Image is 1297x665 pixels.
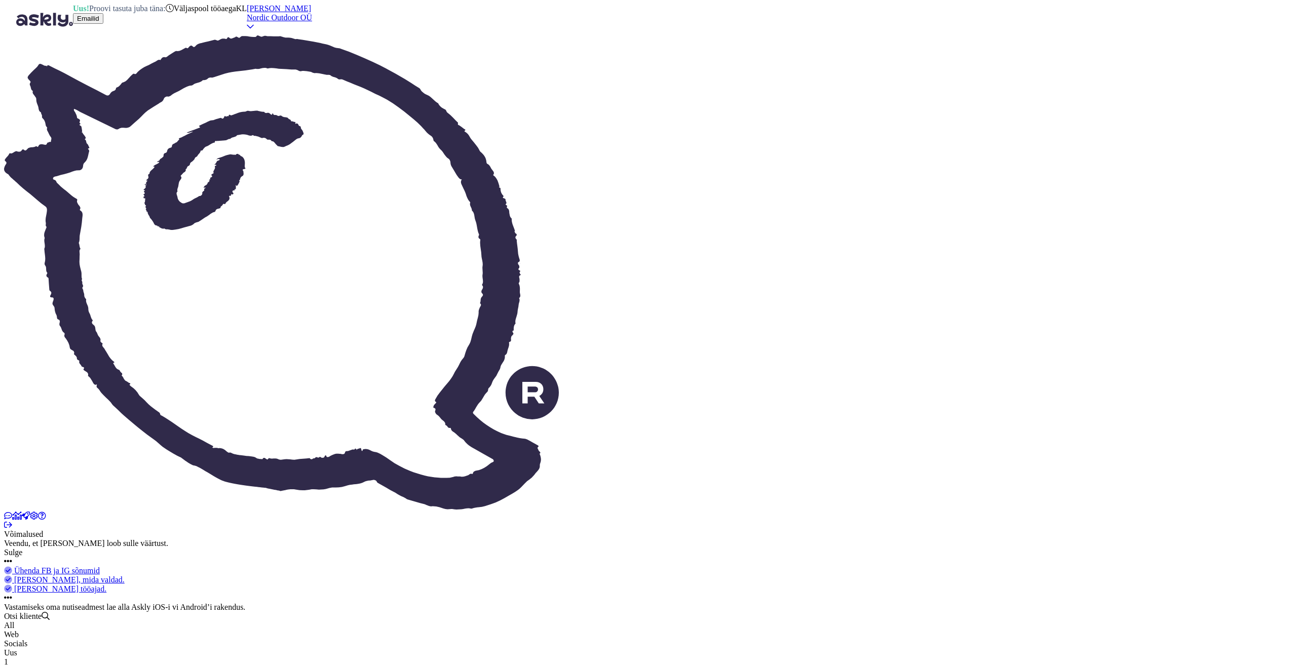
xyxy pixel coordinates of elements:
[166,4,236,13] div: Väljaspool tööaega
[247,4,312,13] div: [PERSON_NAME]
[4,584,559,594] a: [PERSON_NAME] tööajad.
[73,4,89,13] b: Uus!
[4,566,559,575] a: Ühenda FB ja IG sõnumid
[73,13,103,24] button: Emailid
[4,621,559,630] div: All
[4,530,559,539] div: Võimalused
[247,4,312,31] a: [PERSON_NAME]Nordic Outdoor OÜ
[4,575,559,584] a: [PERSON_NAME], mida valdad.
[73,4,166,13] div: Proovi tasuta juba täna:
[236,4,247,35] div: KL
[247,13,312,22] div: Nordic Outdoor OÜ
[4,630,559,639] div: Web
[4,35,559,510] img: Askly Logo
[4,539,559,548] div: Veendu, et [PERSON_NAME] loob sulle väärtust.
[4,639,559,648] div: Socials
[4,603,559,612] div: Vastamiseks oma nutiseadmest lae alla Askly iOS-i vi Android’i rakendus.
[4,612,42,620] span: Otsi kliente
[4,548,559,557] div: Sulge
[4,648,559,657] div: Uus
